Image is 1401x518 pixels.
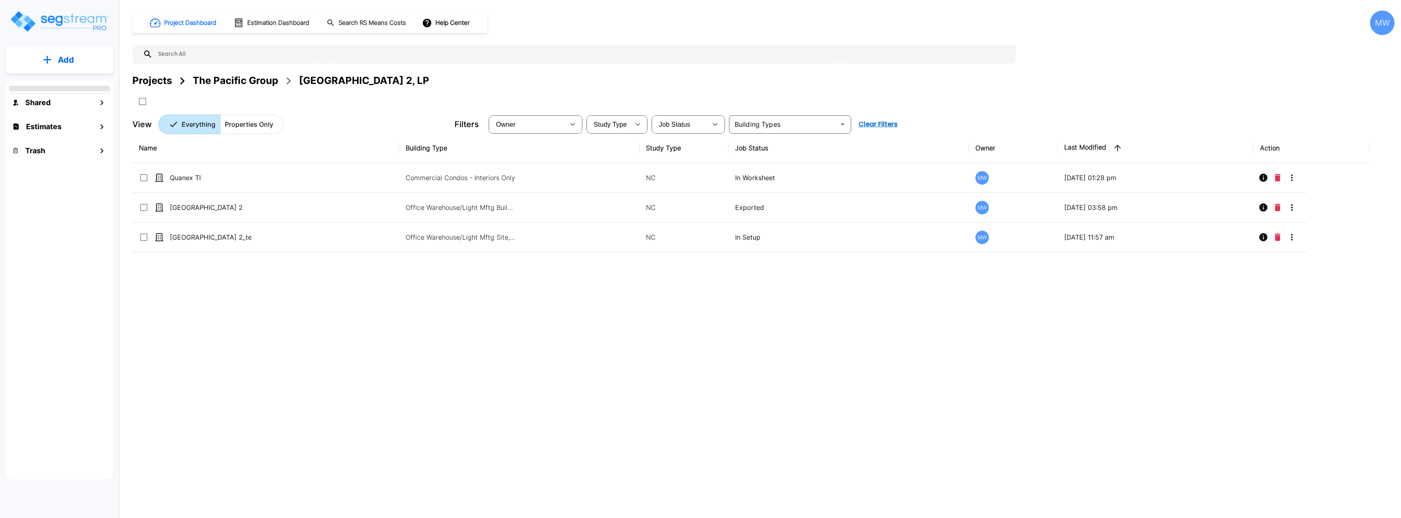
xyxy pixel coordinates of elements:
[132,133,399,163] th: Name
[837,119,848,130] button: Open
[132,73,172,88] div: Projects
[969,133,1058,163] th: Owner
[735,173,962,183] p: In Worksheet
[6,48,113,72] button: Add
[455,118,479,130] p: Filters
[25,97,51,108] h1: Shared
[1370,11,1394,35] div: MW
[170,173,251,183] p: Quanex TI
[1271,229,1284,245] button: Delete
[975,171,989,185] div: MW
[338,18,406,28] h1: Search RS Means Costs
[134,93,151,110] button: SelectAll
[399,133,639,163] th: Building Type
[147,14,221,32] button: Project Dashboard
[153,45,1012,64] input: Search All
[1058,133,1254,163] th: Last Modified
[158,115,283,134] div: Platform
[132,118,152,130] p: View
[490,113,564,136] div: Select
[170,203,251,212] p: [GEOGRAPHIC_DATA] 2
[855,116,901,132] button: Clear Filters
[9,10,109,33] img: Logo
[1271,199,1284,216] button: Delete
[1254,133,1369,163] th: Action
[225,119,273,129] p: Properties Only
[496,121,516,128] span: Owner
[25,145,45,156] h1: Trash
[1064,232,1247,242] p: [DATE] 11:57 am
[1255,229,1271,245] button: Info
[1255,170,1271,186] button: Info
[639,133,728,163] th: Study Type
[588,113,630,136] div: Select
[1284,199,1300,216] button: More-Options
[653,113,707,136] div: Select
[170,232,251,242] p: [GEOGRAPHIC_DATA] 2_template
[406,173,516,183] p: Commercial Condos - Interiors Only
[406,203,516,212] p: Office Warehouse/Light Mftg Building, Office Warehouse/Light Mftg Site
[247,18,309,28] h1: Estimation Dashboard
[299,73,429,88] div: [GEOGRAPHIC_DATA] 2, LP
[158,115,220,134] button: Everything
[975,201,989,214] div: MW
[735,232,962,242] p: In Setup
[594,121,627,128] span: Study Type
[193,73,278,88] div: The Pacific Group
[646,203,722,212] p: NC
[1255,199,1271,216] button: Info
[406,232,516,242] p: Office Warehouse/Light Mftg Site, Office Warehouse/Light Mftg Building
[1284,170,1300,186] button: More-Options
[1284,229,1300,245] button: More-Options
[1064,173,1247,183] p: [DATE] 01:28 pm
[164,18,216,28] h1: Project Dashboard
[1271,170,1284,186] button: Delete
[220,115,283,134] button: Properties Only
[26,121,61,132] h1: Estimates
[646,232,722,242] p: NC
[182,119,215,129] p: Everything
[1064,203,1247,212] p: [DATE] 03:58 pm
[420,15,473,31] button: Help Center
[975,231,989,244] div: MW
[231,14,314,31] button: Estimation Dashboard
[58,54,74,66] p: Add
[735,203,962,212] p: Exported
[646,173,722,183] p: NC
[729,133,969,163] th: Job Status
[731,119,835,130] input: Building Types
[323,15,411,31] button: Search RS Means Costs
[659,121,690,128] span: Job Status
